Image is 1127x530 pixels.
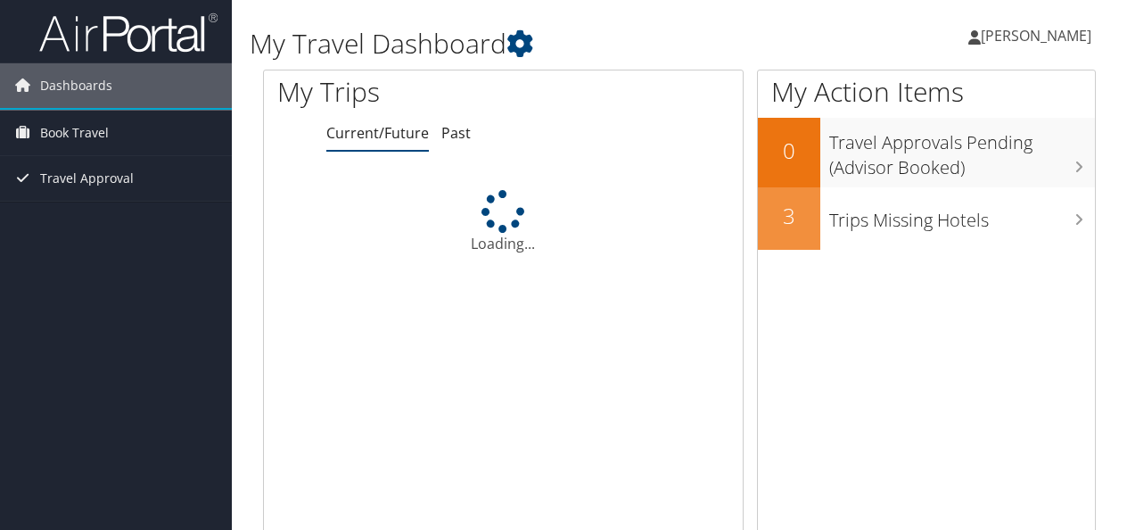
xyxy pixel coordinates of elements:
[250,25,823,62] h1: My Travel Dashboard
[40,111,109,155] span: Book Travel
[981,26,1091,46] span: [PERSON_NAME]
[758,187,1095,250] a: 3Trips Missing Hotels
[758,201,820,231] h2: 3
[264,190,743,254] div: Loading...
[829,199,1095,233] h3: Trips Missing Hotels
[441,123,471,143] a: Past
[829,121,1095,180] h3: Travel Approvals Pending (Advisor Booked)
[277,73,530,111] h1: My Trips
[758,118,1095,186] a: 0Travel Approvals Pending (Advisor Booked)
[326,123,429,143] a: Current/Future
[40,156,134,201] span: Travel Approval
[758,73,1095,111] h1: My Action Items
[968,9,1109,62] a: [PERSON_NAME]
[758,136,820,166] h2: 0
[40,63,112,108] span: Dashboards
[39,12,218,54] img: airportal-logo.png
